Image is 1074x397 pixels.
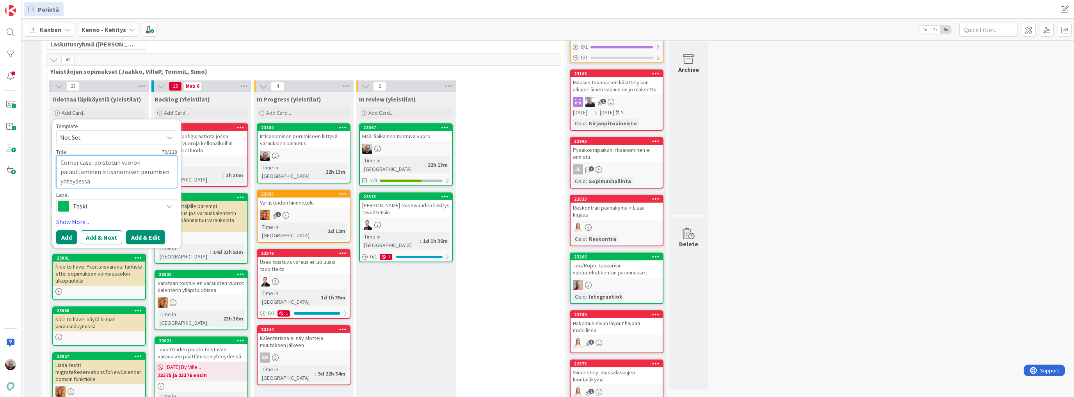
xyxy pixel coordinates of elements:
[260,163,322,180] div: Time in [GEOGRAPHIC_DATA]
[360,124,452,131] div: 23067
[258,352,350,363] div: SR
[360,252,452,262] div: 0/11
[258,326,350,350] div: 23244Kalenterissa ei näy slotteja muutoksen jälkeen
[57,354,145,359] div: 23027
[360,200,452,217] div: [PERSON_NAME] toistuvuuden linkitys tavoitteisiin
[258,198,350,208] div: Varusteiden hinnoittelu
[571,311,663,335] div: 22780Hakemus-sivun layout hajoaa mobiilissa
[56,217,177,226] a: Show More...
[571,138,663,145] div: 22993
[55,386,66,397] img: TL
[571,70,663,77] div: 23106
[370,253,377,261] span: 0 / 1
[155,201,247,232] div: Näytä käyttäjälle parempi virheilmoitus jos varauskalenterin tallenus epäonnistuu varauksista joh...
[573,164,583,174] div: JL
[159,338,247,344] div: 22621
[362,232,420,249] div: Time in [GEOGRAPHIC_DATA]
[589,340,594,345] span: 3
[155,271,247,295] div: 23321Varataan toistuvien varausten vuorot kalenterin ylläpitojobissa
[260,365,315,382] div: Time in [GEOGRAPHIC_DATA]
[571,280,663,290] div: HJ
[60,132,158,142] span: Not Set
[158,167,223,184] div: Time in [GEOGRAPHIC_DATA]
[426,160,450,169] div: 22h 13m
[155,131,247,155] div: Kalenterikonfiguraatiota jossa varattavia vuoroja kellonaikoihin 00:00-02:00 ei luoda
[678,65,699,74] div: Archive
[589,389,594,394] span: 1
[368,109,393,116] span: Add Card...
[679,239,698,249] div: Delete
[268,309,275,317] span: 0 / 1
[571,42,663,52] div: 0/1
[326,227,347,235] div: 1d 12m
[586,177,587,185] span: :
[260,352,270,363] div: SR
[155,337,247,361] div: 22621Tavoitteiden poisto toistuvan varauksen päättämisen yhteydessä
[53,353,145,360] div: 23027
[53,314,145,331] div: Nice to have: näytä hinnat varausnäkymissä
[571,360,663,367] div: 22673
[362,144,372,154] img: JH
[61,55,75,64] span: 42
[155,193,248,264] a: 23026Näytä käyttäjälle parempi virheilmoitus jos varauskalenterin tallenus epäonnistuu varauksist...
[258,308,350,318] div: 0/11
[62,109,87,116] span: Add Card...
[82,26,126,34] b: Kenno - Kehitys
[571,253,663,278] div: 23266Joo/Ropo: Laskurivin vapaatekstikentän parannukset
[621,109,624,117] div: Y
[574,71,663,77] div: 23106
[571,196,663,220] div: 22833Reskontran päänäkymä > Lisää kirjaus
[421,237,450,245] div: 1d 1h 36m
[258,333,350,350] div: Kalenterissa ei näy slotteja muutoksen jälkeen
[258,276,350,287] div: VP
[258,151,350,161] div: JH
[360,193,452,200] div: 23375
[360,220,452,230] div: VP
[587,177,633,185] div: Sopimushallinta
[260,276,270,287] img: VP
[277,310,290,317] div: 1
[571,253,663,260] div: 23266
[359,192,453,262] a: 23375[PERSON_NAME] toistuvuuden linkitys tavoitteisiinVPTime in [GEOGRAPHIC_DATA]:1d 1h 36m0/11
[258,190,350,208] div: 23095Varusteiden hinnoittelu
[261,251,350,256] div: 23376
[570,310,663,353] a: 22780Hakemus-sivun layout hajoaa mobiilissaSL
[581,53,588,62] span: 0 / 1
[69,148,177,155] div: 78 / 128
[571,97,663,107] div: JJ
[601,99,606,104] span: 1
[211,248,245,256] div: 14d 23h 53m
[571,387,663,397] div: SL
[571,53,663,62] div: 0/1
[258,257,350,274] div: Usea toistuva varaus ei luo uusia tavoitteita
[570,253,663,304] a: 23266Joo/Ropo: Laskurivin vapaatekstikentän parannuksetHJOsio:Integraatiot
[158,244,210,261] div: Time in [GEOGRAPHIC_DATA]
[258,131,350,148] div: Irtisanomisen perumiseen liittyvä varauksien palautus
[574,139,663,144] div: 22993
[585,97,595,107] img: JJ
[155,297,247,308] div: TL
[257,325,350,385] a: 23244Kalenterissa ei näy slotteja muutoksen jälkeenSRTime in [GEOGRAPHIC_DATA]:5d 22h 34m
[155,194,247,232] div: 23026Näytä käyttäjälle parempi virheilmoitus jos varauskalenterin tallenus epäonnistuu varauksist...
[57,308,145,313] div: 23080
[53,353,145,384] div: 23027Lisää testit migrateReservationsToNewCalendar domain funktiolle
[266,109,291,116] span: Add Card...
[261,191,350,197] div: 23095
[571,360,663,385] div: 22673Viimeistely: massalaskujen luontinäkymä
[571,70,663,94] div: 23106Maksusitoumuksen käsittely kun alkuperäinen vakuus on jo maksettu
[587,292,624,301] div: Integraatiot
[57,255,145,261] div: 23091
[53,255,145,262] div: 23091
[573,177,586,185] div: Osio
[155,194,247,201] div: 23026
[587,119,639,128] div: Kirjanpitoaineisto
[571,318,663,335] div: Hakemus-sivun layout hajoaa mobiilissa
[258,124,350,131] div: 23380
[573,119,586,128] div: Osio
[258,326,350,333] div: 23244
[318,293,319,302] span: :
[73,201,160,212] span: Taski
[5,359,16,370] img: JH
[165,363,201,371] span: [DATE] By Ville...
[315,369,316,378] span: :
